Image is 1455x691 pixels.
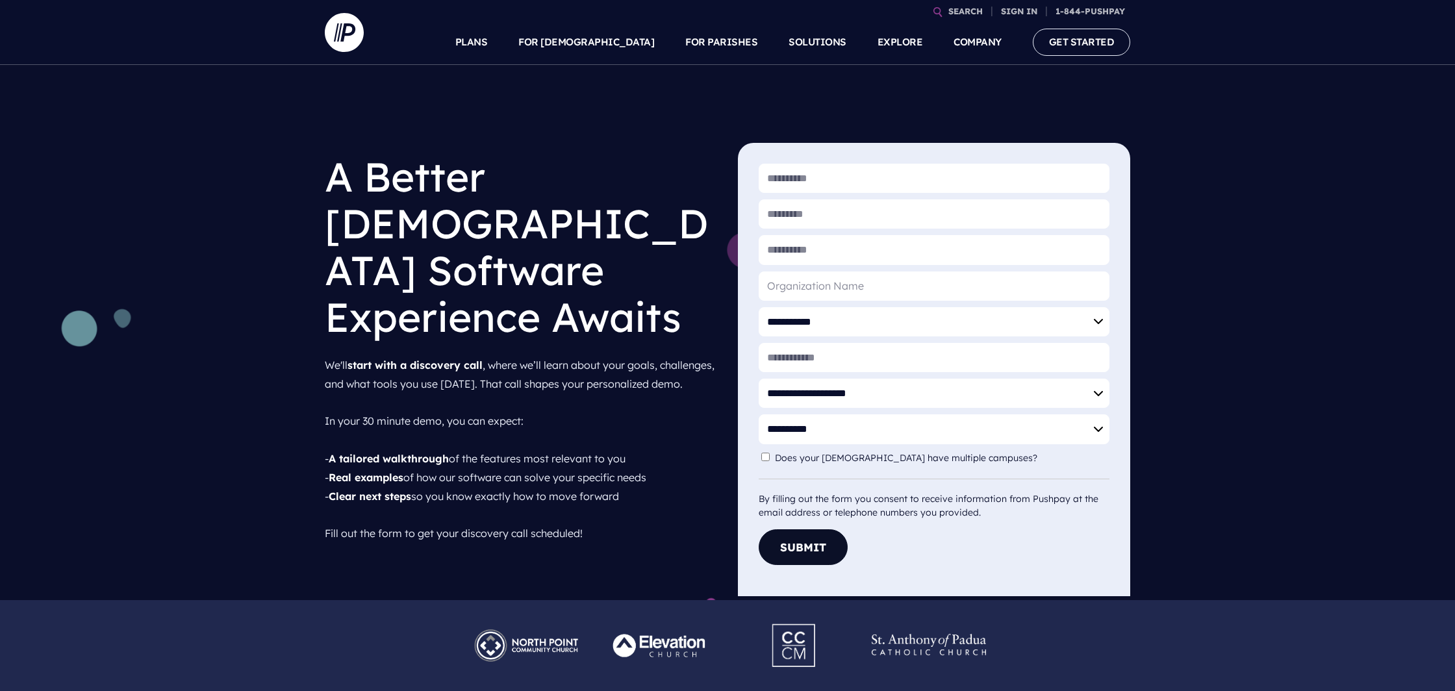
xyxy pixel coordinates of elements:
[329,452,449,465] strong: A tailored walkthrough
[325,143,717,351] h1: A Better [DEMOGRAPHIC_DATA] Software Experience Awaits
[748,616,841,629] picture: Pushpay_Logo__CCM
[459,622,594,634] picture: Pushpay_Logo__NorthPoint
[325,351,717,548] p: We'll , where we’ll learn about your goals, challenges, and what tools you use [DATE]. That call ...
[329,471,403,484] strong: Real examples
[455,19,488,65] a: PLANS
[759,479,1109,520] div: By filling out the form you consent to receive information from Pushpay at the email address or t...
[329,490,411,503] strong: Clear next steps
[518,19,654,65] a: FOR [DEMOGRAPHIC_DATA]
[878,19,923,65] a: EXPLORE
[685,19,757,65] a: FOR PARISHES
[862,622,996,634] picture: Pushpay_Logo__StAnthony
[348,358,483,371] strong: start with a discovery call
[1033,29,1131,55] a: GET STARTED
[954,19,1002,65] a: COMPANY
[759,529,848,565] button: Submit
[593,622,727,634] picture: Pushpay_Logo__Elevation
[789,19,846,65] a: SOLUTIONS
[775,453,1044,464] label: Does your [DEMOGRAPHIC_DATA] have multiple campuses?
[759,271,1109,301] input: Organization Name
